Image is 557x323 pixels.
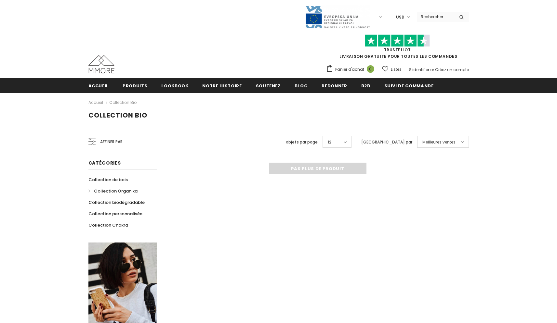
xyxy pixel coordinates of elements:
span: Accueil [88,83,109,89]
a: Notre histoire [202,78,242,93]
label: objets par page [286,139,318,145]
span: Produits [123,83,147,89]
img: Cas MMORE [88,55,114,73]
a: Collection biodégradable [88,197,145,208]
span: Listes [391,66,402,73]
span: Catégories [88,160,121,166]
a: Javni Razpis [305,14,370,19]
span: or [430,67,434,72]
span: 12 [328,139,331,145]
input: Search Site [417,12,454,21]
a: Collection de bois [88,174,128,185]
a: Listes [382,64,402,75]
span: LIVRAISON GRATUITE POUR TOUTES LES COMMANDES [326,37,469,59]
a: TrustPilot [384,47,411,53]
span: Suivi de commande [384,83,434,89]
span: Redonner [322,83,347,89]
a: S'identifier [409,67,429,72]
a: Collection Organika [88,185,138,197]
span: Notre histoire [202,83,242,89]
a: Blog [295,78,308,93]
span: Collection biodégradable [88,199,145,205]
span: Panier d'achat [335,66,364,73]
span: USD [396,14,404,20]
a: Créez un compte [435,67,469,72]
a: B2B [361,78,370,93]
span: Collection Bio [88,111,147,120]
span: Blog [295,83,308,89]
a: Suivi de commande [384,78,434,93]
a: Collection personnalisée [88,208,142,219]
span: Meilleures ventes [422,139,456,145]
a: soutenez [256,78,281,93]
span: Collection personnalisée [88,211,142,217]
span: Collection Organika [94,188,138,194]
span: Collection de bois [88,177,128,183]
label: [GEOGRAPHIC_DATA] par [361,139,412,145]
a: Collection Chakra [88,219,128,231]
img: Faites confiance aux étoiles pilotes [365,34,430,47]
a: Redonner [322,78,347,93]
a: Produits [123,78,147,93]
span: Collection Chakra [88,222,128,228]
span: soutenez [256,83,281,89]
span: Lookbook [161,83,188,89]
a: Collection Bio [109,100,137,105]
img: Javni Razpis [305,5,370,29]
span: B2B [361,83,370,89]
a: Lookbook [161,78,188,93]
span: Affiner par [100,138,123,145]
a: Accueil [88,78,109,93]
a: Panier d'achat 0 [326,65,378,74]
a: Accueil [88,99,103,106]
span: 0 [367,65,374,73]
